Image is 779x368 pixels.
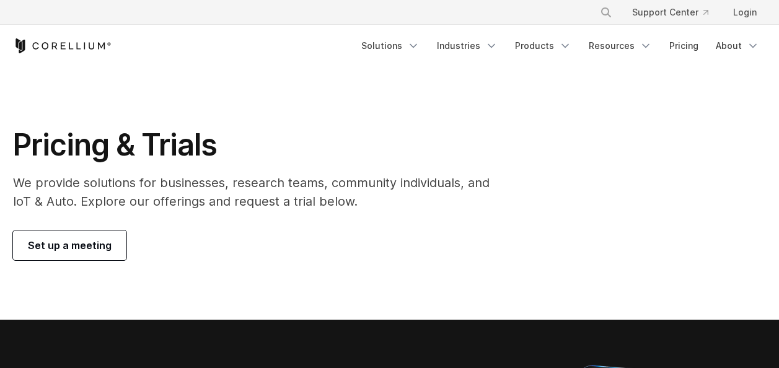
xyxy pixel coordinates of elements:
div: Navigation Menu [585,1,767,24]
a: Resources [581,35,659,57]
a: About [708,35,767,57]
a: Pricing [662,35,706,57]
span: Set up a meeting [28,238,112,253]
a: Solutions [354,35,427,57]
a: Industries [429,35,505,57]
a: Login [723,1,767,24]
a: Corellium Home [13,38,112,53]
p: We provide solutions for businesses, research teams, community individuals, and IoT & Auto. Explo... [13,173,507,211]
a: Support Center [622,1,718,24]
div: Navigation Menu [354,35,767,57]
a: Products [508,35,579,57]
button: Search [595,1,617,24]
h1: Pricing & Trials [13,126,507,164]
a: Set up a meeting [13,230,126,260]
